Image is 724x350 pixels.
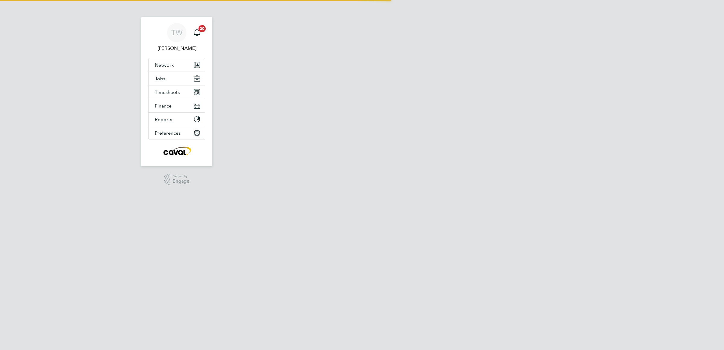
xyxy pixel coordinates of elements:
span: Preferences [155,130,181,136]
button: Timesheets [149,85,205,99]
button: Reports [149,113,205,126]
a: 20 [191,23,203,42]
a: TW[PERSON_NAME] [148,23,205,52]
button: Preferences [149,126,205,140]
button: Jobs [149,72,205,85]
span: TW [171,29,183,37]
span: Network [155,62,174,68]
img: caval-logo-retina.png [162,146,192,156]
span: Reports [155,117,172,122]
a: Powered byEngage [164,174,190,185]
span: Finance [155,103,172,109]
span: Jobs [155,76,165,82]
a: Go to home page [148,146,205,156]
nav: Main navigation [141,17,212,166]
span: Timesheets [155,89,180,95]
span: Tim Wells [148,45,205,52]
span: 20 [198,25,206,32]
button: Network [149,58,205,72]
button: Finance [149,99,205,112]
span: Engage [173,179,189,184]
span: Powered by [173,174,189,179]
